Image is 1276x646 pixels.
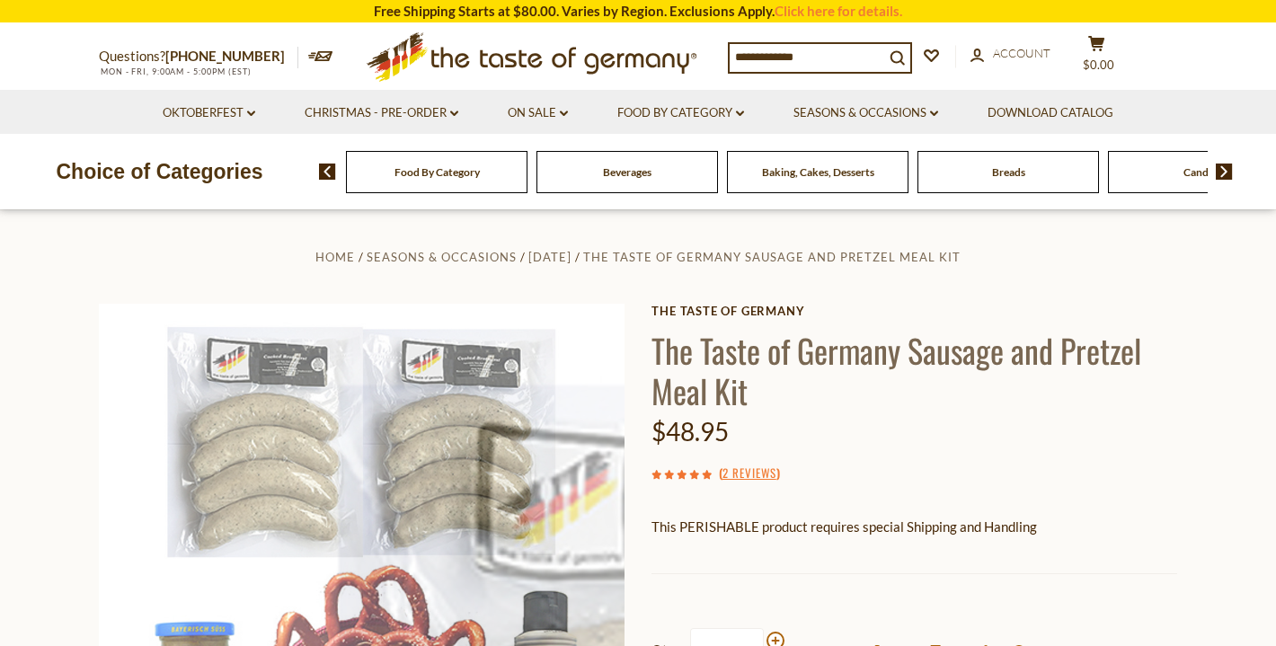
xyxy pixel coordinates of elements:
p: This PERISHABLE product requires special Shipping and Handling [651,516,1177,538]
a: The Taste of Germany [651,304,1177,318]
a: Click here for details. [775,3,902,19]
a: Account [970,44,1050,64]
span: Account [993,46,1050,60]
a: Food By Category [617,103,744,123]
a: Beverages [603,165,651,179]
a: On Sale [508,103,568,123]
img: next arrow [1216,164,1233,180]
a: The Taste of Germany Sausage and Pretzel Meal Kit [583,250,961,264]
a: Food By Category [394,165,480,179]
a: 2 Reviews [722,464,776,483]
a: [PHONE_NUMBER] [165,48,285,64]
span: ( ) [719,464,780,482]
a: Oktoberfest [163,103,255,123]
img: previous arrow [319,164,336,180]
a: Download Catalog [988,103,1113,123]
a: [DATE] [528,250,572,264]
a: Seasons & Occasions [793,103,938,123]
h1: The Taste of Germany Sausage and Pretzel Meal Kit [651,330,1177,411]
li: We will ship this product in heat-protective packaging and ice. [669,552,1177,574]
a: Home [315,250,355,264]
span: MON - FRI, 9:00AM - 5:00PM (EST) [99,66,252,76]
span: $48.95 [651,416,729,447]
a: Breads [992,165,1025,179]
a: Baking, Cakes, Desserts [762,165,874,179]
a: Seasons & Occasions [367,250,517,264]
p: Questions? [99,45,298,68]
a: Candy [1183,165,1214,179]
span: $0.00 [1083,58,1114,72]
button: $0.00 [1069,35,1123,80]
a: Christmas - PRE-ORDER [305,103,458,123]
